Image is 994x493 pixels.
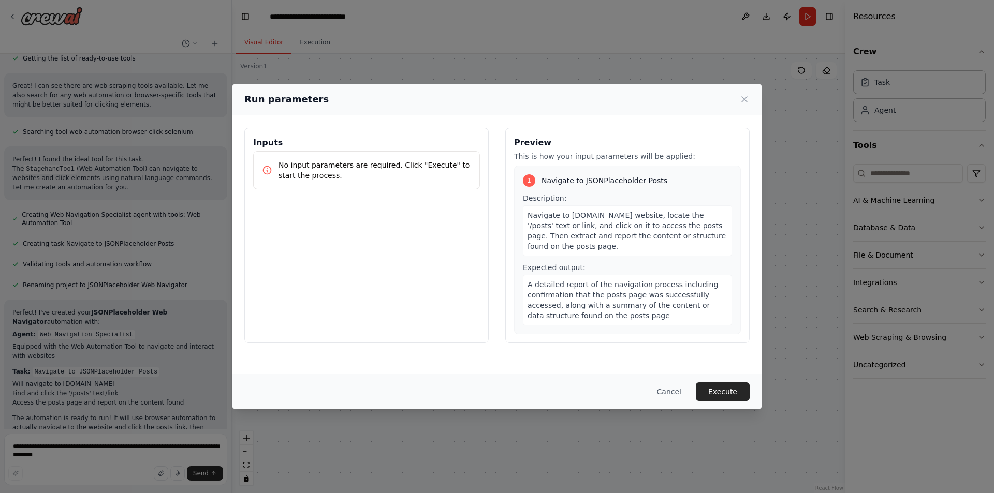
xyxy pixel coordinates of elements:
[649,382,690,401] button: Cancel
[528,211,726,250] span: Navigate to [DOMAIN_NAME] website, locate the '/posts' text or link, and click on it to access th...
[244,92,329,107] h2: Run parameters
[696,382,750,401] button: Execute
[279,160,471,181] p: No input parameters are required. Click "Execute" to start the process.
[542,175,667,186] span: Navigate to JSONPlaceholder Posts
[523,174,535,187] div: 1
[514,137,741,149] h3: Preview
[523,263,586,272] span: Expected output:
[514,151,741,161] p: This is how your input parameters will be applied:
[528,280,718,320] span: A detailed report of the navigation process including confirmation that the posts page was succes...
[253,137,480,149] h3: Inputs
[523,194,566,202] span: Description:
